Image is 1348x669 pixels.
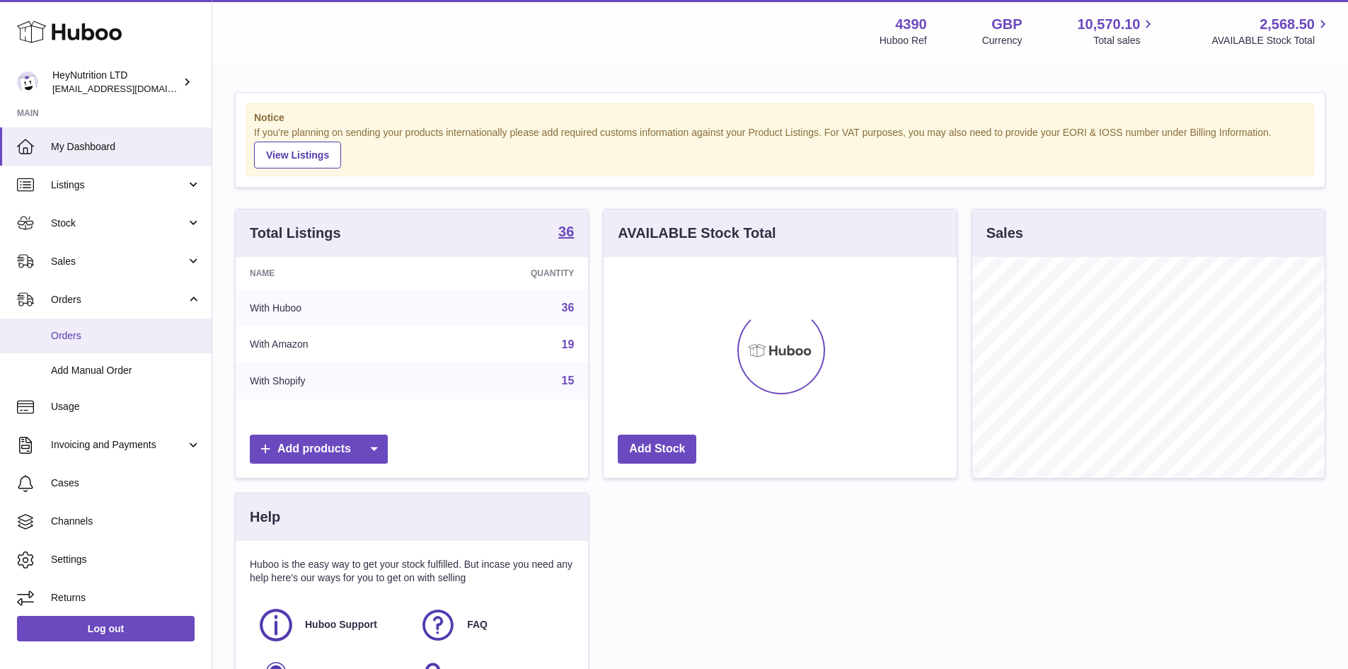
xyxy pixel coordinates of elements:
a: FAQ [419,606,567,644]
span: Total sales [1093,34,1156,47]
h3: Help [250,508,280,527]
span: Huboo Support [305,618,377,631]
td: With Huboo [236,290,429,326]
a: View Listings [254,142,341,168]
td: With Amazon [236,326,429,363]
img: info@heynutrition.com [17,72,38,93]
th: Quantity [429,257,589,290]
p: Huboo is the easy way to get your stock fulfilled. But incase you need any help here's our ways f... [250,558,574,585]
div: HeyNutrition LTD [52,69,180,96]
span: Stock [51,217,186,230]
th: Name [236,257,429,290]
strong: 36 [558,224,574,239]
span: Invoicing and Payments [51,438,186,452]
span: 10,570.10 [1077,15,1140,34]
h3: AVAILABLE Stock Total [618,224,776,243]
a: 36 [558,224,574,241]
a: Log out [17,616,195,641]
a: Huboo Support [257,606,405,644]
strong: GBP [991,15,1022,34]
strong: 4390 [895,15,927,34]
a: Add products [250,435,388,464]
span: Orders [51,329,201,343]
span: AVAILABLE Stock Total [1211,34,1331,47]
div: Currency [982,34,1022,47]
span: My Dashboard [51,140,201,154]
span: FAQ [467,618,488,631]
strong: Notice [254,111,1306,125]
span: Returns [51,591,201,605]
span: Settings [51,553,201,566]
span: Cases [51,476,201,490]
td: With Shopify [236,362,429,399]
span: Listings [51,178,186,192]
span: 2,568.50 [1260,15,1315,34]
span: Channels [51,515,201,528]
div: Huboo Ref [880,34,927,47]
div: If you're planning on sending your products internationally please add required customs informati... [254,126,1306,168]
span: Usage [51,400,201,413]
span: Add Manual Order [51,364,201,377]
span: [EMAIL_ADDRESS][DOMAIN_NAME] [52,83,208,94]
h3: Sales [986,224,1023,243]
h3: Total Listings [250,224,341,243]
a: 2,568.50 AVAILABLE Stock Total [1211,15,1331,47]
a: 15 [562,374,575,387]
a: Add Stock [618,435,696,464]
a: 10,570.10 Total sales [1077,15,1156,47]
span: Sales [51,255,186,268]
a: 19 [562,338,575,350]
a: 36 [562,302,575,314]
span: Orders [51,293,186,307]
